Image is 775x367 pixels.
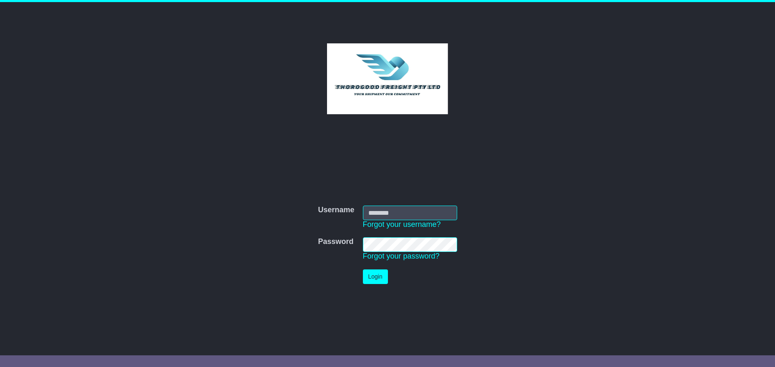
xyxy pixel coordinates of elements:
[318,237,353,246] label: Password
[363,220,441,229] a: Forgot your username?
[327,43,448,114] img: Thorogood Freight Pty Ltd
[363,269,388,284] button: Login
[318,206,354,215] label: Username
[363,252,440,260] a: Forgot your password?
